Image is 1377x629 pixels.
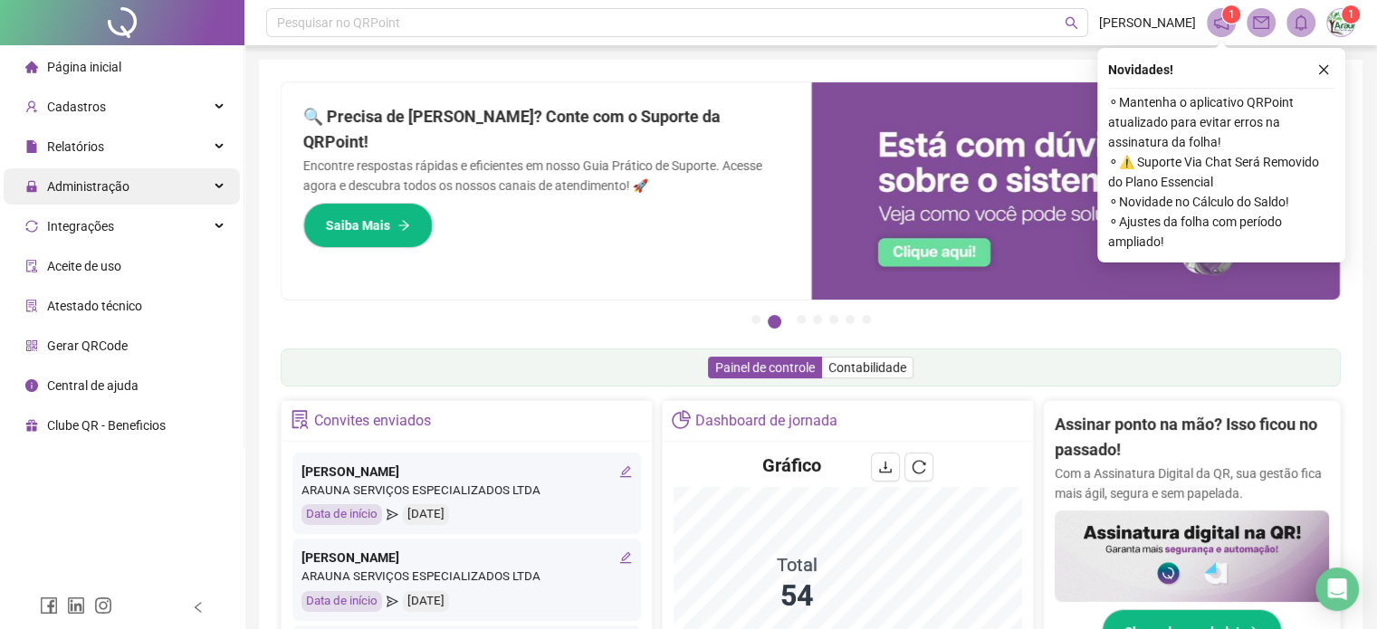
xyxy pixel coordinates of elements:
button: 2 [768,315,781,329]
span: solution [25,300,38,312]
span: Cadastros [47,100,106,114]
span: search [1065,16,1078,30]
span: ⚬ Mantenha o aplicativo QRPoint atualizado para evitar erros na assinatura da folha! [1108,92,1334,152]
div: [DATE] [403,504,449,525]
div: Open Intercom Messenger [1315,567,1359,611]
div: ARAUNA SERVIÇOS ESPECIALIZADOS LTDA [301,481,632,500]
span: Contabilidade [828,360,906,375]
img: banner%2F0cf4e1f0-cb71-40ef-aa93-44bd3d4ee559.png [811,82,1341,300]
span: edit [619,551,632,564]
span: sync [25,220,38,233]
p: Encontre respostas rápidas e eficientes em nosso Guia Prático de Suporte. Acesse agora e descubra... [303,156,789,195]
span: Gerar QRCode [47,338,128,353]
button: 3 [797,315,806,324]
p: Com a Assinatura Digital da QR, sua gestão fica mais ágil, segura e sem papelada. [1055,463,1329,503]
span: Relatórios [47,139,104,154]
span: Central de ajuda [47,378,139,393]
span: send [387,504,398,525]
span: pie-chart [672,410,691,429]
span: Painel de controle [715,360,815,375]
div: Data de início [301,504,382,525]
div: ARAUNA SERVIÇOS ESPECIALIZADOS LTDA [301,567,632,586]
span: file [25,140,38,153]
span: info-circle [25,379,38,392]
span: edit [619,465,632,478]
span: Saiba Mais [326,215,390,235]
span: Administração [47,179,129,194]
span: instagram [94,596,112,615]
span: Clube QR - Beneficios [47,418,166,433]
sup: Atualize o seu contato no menu Meus Dados [1342,5,1360,24]
span: Aceite de uso [47,259,121,273]
div: Convites enviados [314,405,431,436]
span: [PERSON_NAME] [1099,13,1196,33]
span: Atestado técnico [47,299,142,313]
span: close [1317,63,1330,76]
span: Página inicial [47,60,121,74]
span: solution [291,410,310,429]
img: 39894 [1327,9,1354,36]
span: facebook [40,596,58,615]
button: 5 [829,315,838,324]
span: user-add [25,100,38,113]
button: 4 [813,315,822,324]
div: [PERSON_NAME] [301,462,632,481]
span: send [387,591,398,612]
div: [PERSON_NAME] [301,548,632,567]
button: 7 [862,315,871,324]
span: arrow-right [397,219,410,232]
div: Data de início [301,591,382,612]
sup: 1 [1222,5,1240,24]
span: bell [1293,14,1309,31]
span: download [878,460,893,474]
h4: Gráfico [762,453,821,478]
img: banner%2F02c71560-61a6-44d4-94b9-c8ab97240462.png [1055,510,1329,602]
span: left [192,601,205,614]
span: qrcode [25,339,38,352]
span: Integrações [47,219,114,233]
span: gift [25,419,38,432]
button: 6 [846,315,855,324]
span: mail [1253,14,1269,31]
span: 1 [1348,8,1354,21]
span: reload [912,460,926,474]
button: 1 [751,315,760,324]
span: linkedin [67,596,85,615]
button: Saiba Mais [303,203,433,248]
div: [DATE] [403,591,449,612]
span: 1 [1229,8,1235,21]
span: ⚬ Novidade no Cálculo do Saldo! [1108,192,1334,212]
span: lock [25,180,38,193]
div: Dashboard de jornada [695,405,837,436]
h2: 🔍 Precisa de [PERSON_NAME]? Conte com o Suporte da QRPoint! [303,104,789,156]
span: ⚬ ⚠️ Suporte Via Chat Será Removido do Plano Essencial [1108,152,1334,192]
span: home [25,61,38,73]
h2: Assinar ponto na mão? Isso ficou no passado! [1055,412,1329,463]
span: notification [1213,14,1229,31]
span: audit [25,260,38,272]
span: ⚬ Ajustes da folha com período ampliado! [1108,212,1334,252]
span: Novidades ! [1108,60,1173,80]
